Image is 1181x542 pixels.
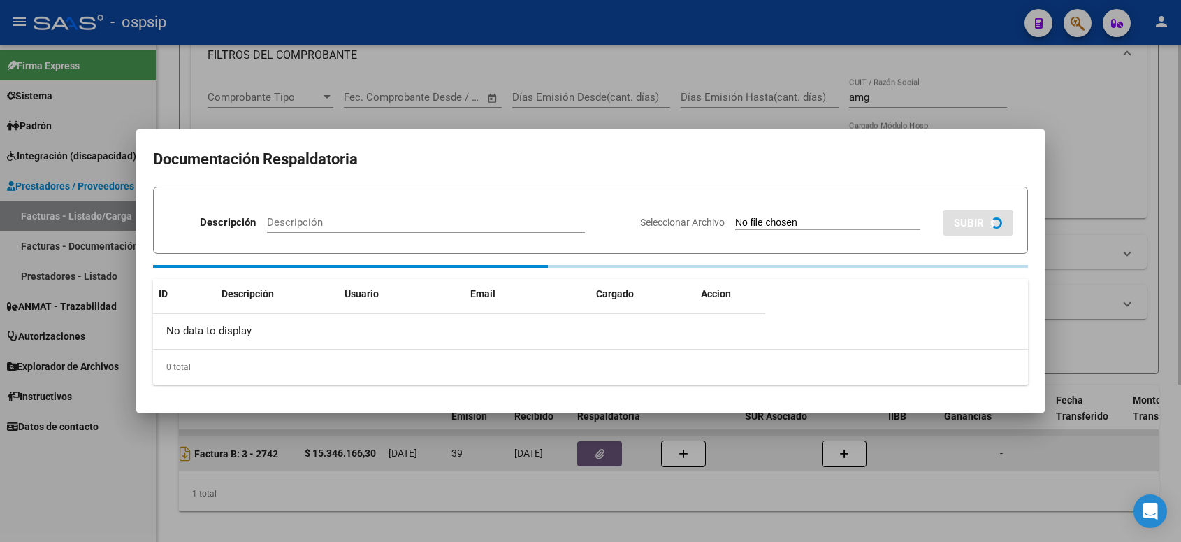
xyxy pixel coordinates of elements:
div: Open Intercom Messenger [1133,494,1167,528]
span: ID [159,288,168,299]
h2: Documentación Respaldatoria [153,146,1028,173]
datatable-header-cell: Email [465,279,590,309]
datatable-header-cell: ID [153,279,216,309]
div: 0 total [153,350,1028,385]
button: SUBIR [943,210,1013,236]
div: No data to display [153,314,765,349]
datatable-header-cell: Accion [695,279,765,309]
p: Descripción [200,215,256,231]
datatable-header-cell: Descripción [216,279,339,309]
span: SUBIR [954,217,984,229]
span: Accion [701,288,731,299]
span: Descripción [222,288,274,299]
datatable-header-cell: Usuario [339,279,465,309]
span: Cargado [596,288,634,299]
datatable-header-cell: Cargado [590,279,695,309]
span: Usuario [345,288,379,299]
span: Seleccionar Archivo [640,217,725,228]
span: Email [470,288,495,299]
